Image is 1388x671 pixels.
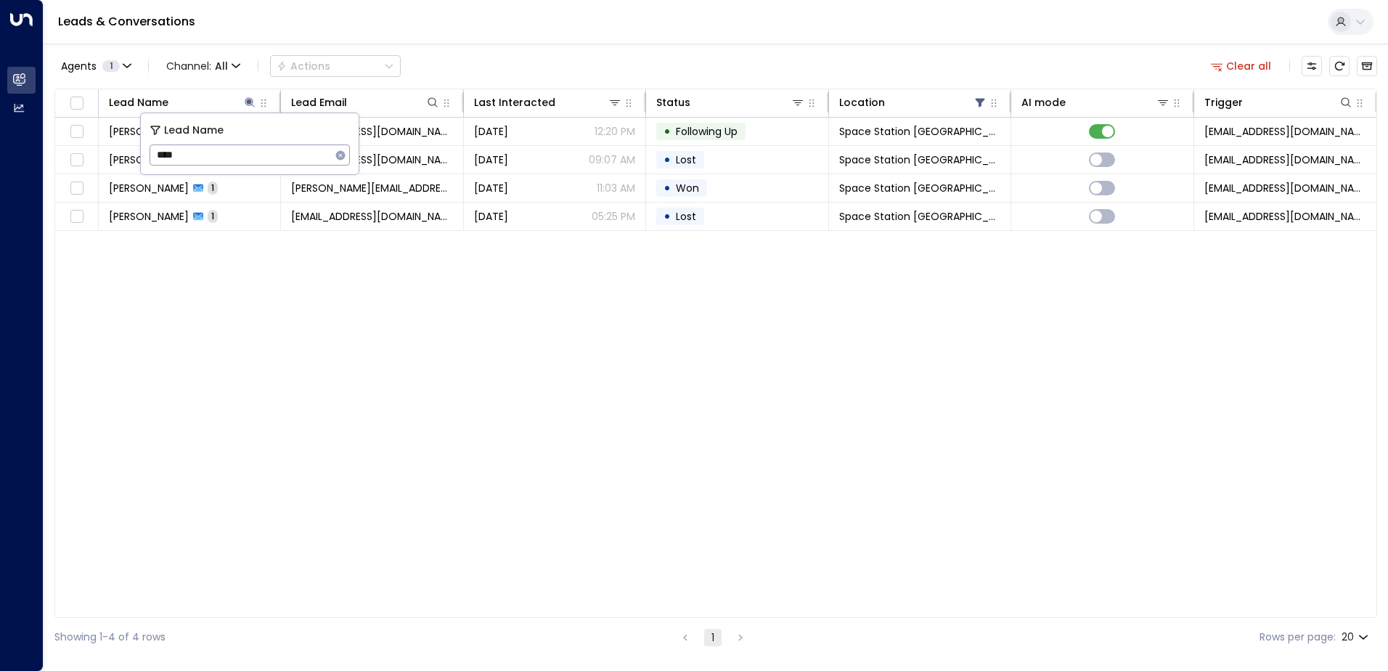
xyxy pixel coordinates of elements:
a: Leads & Conversations [58,13,195,30]
p: 09:07 AM [589,152,635,167]
span: 1 [208,182,218,194]
button: Archived Leads [1357,56,1377,76]
div: 20 [1342,627,1371,648]
div: Trigger [1204,94,1243,111]
span: Lead Name [164,122,224,139]
span: Toggle select row [68,151,86,169]
p: 11:03 AM [597,181,635,195]
span: leads@space-station.co.uk [1204,181,1366,195]
p: 05:25 PM [592,209,635,224]
span: Following Up [676,124,738,139]
div: Lead Email [291,94,439,111]
button: Agents1 [54,56,136,76]
button: Channel:All [160,56,246,76]
span: Space Station Doncaster [839,209,1000,224]
span: leads@space-station.co.uk [1204,152,1366,167]
button: Clear all [1205,56,1278,76]
span: Sheila Ross [109,209,189,224]
span: Lost [676,209,696,224]
span: Space Station Doncaster [839,152,1000,167]
div: • [664,176,671,200]
div: AI mode [1021,94,1169,111]
span: Sep 27, 2025 [474,152,508,167]
span: All [215,60,228,72]
span: Toggle select row [68,208,86,226]
button: page 1 [704,629,722,646]
div: • [664,204,671,229]
div: • [664,119,671,144]
span: sheilaross_3@hotmail.com [291,209,452,224]
button: Actions [270,55,401,77]
div: • [664,147,671,172]
label: Rows per page: [1260,630,1336,645]
span: Ross Chapman [109,124,189,139]
span: Space Station Doncaster [839,181,1000,195]
span: Toggle select row [68,123,86,141]
span: 1 [208,210,218,222]
div: Showing 1-4 of 4 rows [54,630,166,645]
div: Actions [277,60,330,73]
span: Won [676,181,699,195]
div: Status [656,94,690,111]
span: rossmcclarence@aol.com [291,152,452,167]
span: rosschapman07@hotmail.com [291,124,452,139]
span: Ross McClarence [109,152,189,167]
span: Refresh [1329,56,1350,76]
span: Agents [61,61,97,71]
span: Lost [676,152,696,167]
div: Location [839,94,885,111]
span: Toggle select row [68,179,86,198]
div: Button group with a nested menu [270,55,401,77]
span: 1 [102,60,120,72]
span: Aug 18, 2025 [474,209,508,224]
div: Lead Name [109,94,257,111]
div: Trigger [1204,94,1353,111]
span: leads@space-station.co.uk [1204,124,1366,139]
div: Lead Email [291,94,347,111]
span: Toggle select all [68,94,86,113]
div: Last Interacted [474,94,555,111]
button: Customize [1302,56,1322,76]
div: AI mode [1021,94,1066,111]
span: Space Station Doncaster [839,124,1000,139]
span: Sep 08, 2025 [474,181,508,195]
span: Ross Gellatly [109,181,189,195]
span: Oct 02, 2025 [474,124,508,139]
div: Location [839,94,987,111]
div: Lead Name [109,94,168,111]
p: 12:20 PM [595,124,635,139]
span: Channel: [160,56,246,76]
div: Status [656,94,804,111]
span: leads@space-station.co.uk [1204,209,1366,224]
span: ross_gellatly@hotmail.com [291,181,452,195]
nav: pagination navigation [676,628,750,646]
div: Last Interacted [474,94,622,111]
